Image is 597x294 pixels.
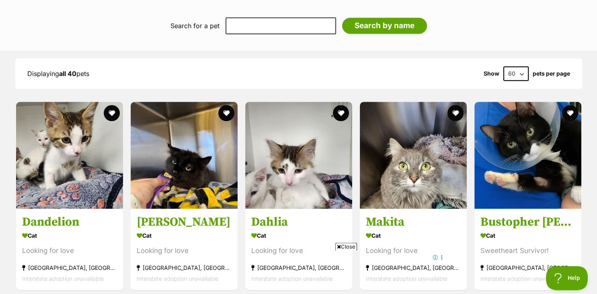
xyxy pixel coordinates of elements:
a: Bustopher [PERSON_NAME] Cat Sweetheart Survivor! [GEOGRAPHIC_DATA], [GEOGRAPHIC_DATA] Interstate ... [474,209,581,290]
img: Ernie [131,102,238,209]
div: Looking for love [137,246,232,257]
div: Cat [137,230,232,242]
h3: Dandelion [22,215,117,230]
span: Close [335,243,357,251]
button: favourite [562,105,578,121]
div: [GEOGRAPHIC_DATA], [GEOGRAPHIC_DATA] [366,263,461,273]
div: [GEOGRAPHIC_DATA], [GEOGRAPHIC_DATA] [137,263,232,273]
iframe: Advertisement [152,254,445,290]
button: favourite [104,105,120,121]
label: pets per page [533,70,570,77]
div: Looking for love [366,246,461,257]
span: Interstate adoption unavailable [480,275,562,282]
h3: Dahlia [251,215,346,230]
h3: Makita [366,215,461,230]
div: Looking for love [22,246,117,257]
div: Cat [22,230,117,242]
button: favourite [447,105,464,121]
img: Dahlia [245,102,352,209]
img: Dandelion [16,102,123,209]
button: favourite [333,105,349,121]
div: Cat [251,230,346,242]
span: Displaying pets [27,70,89,78]
button: favourite [218,105,234,121]
a: Dandelion Cat Looking for love [GEOGRAPHIC_DATA], [GEOGRAPHIC_DATA] Interstate adoption unavailab... [16,209,123,290]
div: Cat [366,230,461,242]
span: Interstate adoption unavailable [137,275,218,282]
h3: [PERSON_NAME] [137,215,232,230]
div: [GEOGRAPHIC_DATA], [GEOGRAPHIC_DATA] [480,263,575,273]
a: Makita Cat Looking for love [GEOGRAPHIC_DATA], [GEOGRAPHIC_DATA] Interstate adoption unavailable ... [360,209,467,290]
span: Interstate adoption unavailable [366,275,447,282]
a: [PERSON_NAME] Cat Looking for love [GEOGRAPHIC_DATA], [GEOGRAPHIC_DATA] Interstate adoption unava... [131,209,238,290]
span: Show [484,70,499,77]
iframe: Help Scout Beacon - Open [546,266,589,290]
h3: Bustopher [PERSON_NAME] [480,215,575,230]
div: Sweetheart Survivor! [480,246,575,257]
div: Looking for love [251,246,346,257]
div: [GEOGRAPHIC_DATA], [GEOGRAPHIC_DATA] [22,263,117,273]
span: Interstate adoption unavailable [22,275,104,282]
img: Makita [360,102,467,209]
img: Bustopher Jones [474,102,581,209]
strong: all 40 [59,70,76,78]
label: Search for a pet [170,22,220,29]
div: Cat [480,230,575,242]
input: Search by name [342,18,427,34]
